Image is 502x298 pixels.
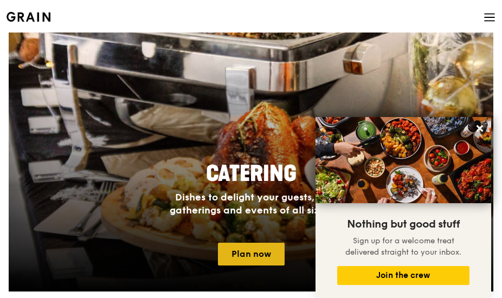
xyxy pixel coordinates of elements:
img: Grain [7,12,50,22]
span: Dishes to delight your guests, at gatherings and events of all sizes. [170,191,332,216]
button: Join the crew [337,266,469,285]
a: Plan now [218,243,285,265]
img: DSC07876-Edit02-Large.jpeg [316,117,491,203]
span: Catering [206,161,297,187]
a: CateringDishes to delight your guests, at gatherings and events of all sizes.Plan now [9,5,493,291]
span: Nothing but good stuff [347,218,460,231]
span: Sign up for a welcome treat delivered straight to your inbox. [345,236,461,257]
button: Close [471,120,488,137]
